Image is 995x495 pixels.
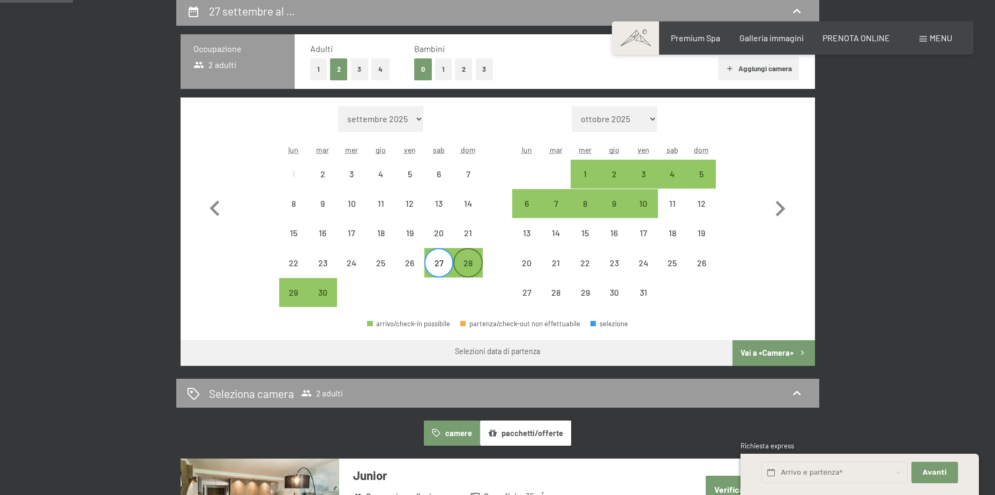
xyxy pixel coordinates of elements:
div: 29 [572,288,599,315]
div: partenza/check-out possibile [658,160,687,189]
div: partenza/check-out non effettuabile [337,160,366,189]
abbr: venerdì [638,145,649,154]
div: 12 [396,199,423,226]
div: Wed Sep 10 2025 [337,189,366,218]
button: 2 [330,58,348,80]
a: PRENOTA ONLINE [822,33,890,43]
div: partenza/check-out non effettuabile [542,278,571,307]
button: 0 [414,58,432,80]
div: partenza/check-out non effettuabile [308,189,337,218]
div: Fri Sep 05 2025 [395,160,424,189]
h2: 27 settembre al … [209,4,295,18]
div: 14 [454,199,481,226]
div: Thu Sep 11 2025 [366,189,395,218]
div: partenza/check-out possibile [308,278,337,307]
div: 13 [513,229,540,256]
span: 2 adulti [301,388,343,399]
h2: Seleziona camera [209,386,294,401]
div: partenza/check-out non effettuabile [687,189,716,218]
div: partenza/check-out non effettuabile [424,160,453,189]
div: 25 [659,259,686,286]
button: Aggiungi camera [718,57,799,80]
div: 5 [396,170,423,197]
div: partenza/check-out non effettuabile [512,219,541,247]
div: Mon Sep 08 2025 [279,189,308,218]
div: Sun Oct 19 2025 [687,219,716,247]
div: arrivo/check-in possibile [367,320,450,327]
div: Sat Sep 20 2025 [424,219,453,247]
abbr: domenica [461,145,476,154]
div: partenza/check-out non effettuabile [308,248,337,277]
div: 27 [425,259,452,286]
abbr: lunedì [522,145,532,154]
div: Sat Oct 18 2025 [658,219,687,247]
div: Thu Oct 30 2025 [600,278,629,307]
button: 1 [435,58,452,80]
button: 2 [455,58,473,80]
div: Tue Sep 02 2025 [308,160,337,189]
div: Wed Oct 08 2025 [571,189,600,218]
div: selezione [590,320,628,327]
div: partenza/check-out non effettuabile [279,189,308,218]
div: partenza/check-out possibile [424,248,453,277]
abbr: martedì [316,145,329,154]
span: Bambini [414,43,445,54]
div: partenza/check-out non effettuabile [366,248,395,277]
div: partenza/check-out possibile [600,160,629,189]
div: Tue Oct 07 2025 [542,189,571,218]
div: 31 [630,288,656,315]
div: partenza/check-out non effettuabile [512,278,541,307]
div: Wed Oct 15 2025 [571,219,600,247]
div: 19 [688,229,715,256]
h3: Junior [353,467,672,484]
button: 3 [351,58,369,80]
div: partenza/check-out non effettuabile [600,278,629,307]
div: 24 [338,259,365,286]
div: 10 [338,199,365,226]
div: 21 [454,229,481,256]
button: camere [424,421,480,445]
div: partenza/check-out non effettuabile [453,160,482,189]
div: 28 [454,259,481,286]
div: Fri Oct 17 2025 [629,219,657,247]
abbr: mercoledì [345,145,358,154]
div: Thu Sep 25 2025 [366,248,395,277]
div: partenza/check-out non effettuabile [658,248,687,277]
div: Sun Oct 05 2025 [687,160,716,189]
div: 24 [630,259,656,286]
div: 2 [601,170,627,197]
div: partenza/check-out possibile [542,189,571,218]
div: 26 [396,259,423,286]
span: Menu [930,33,952,43]
div: Tue Sep 30 2025 [308,278,337,307]
div: 9 [309,199,336,226]
div: Mon Oct 13 2025 [512,219,541,247]
div: Sun Sep 07 2025 [453,160,482,189]
button: Avanti [911,462,957,484]
div: Thu Sep 04 2025 [366,160,395,189]
div: partenza/check-out non effettuabile [600,248,629,277]
div: 16 [309,229,336,256]
div: Fri Sep 19 2025 [395,219,424,247]
div: partenza/check-out possibile [629,189,657,218]
div: partenza/check-out possibile [629,160,657,189]
div: 14 [543,229,570,256]
abbr: sabato [433,145,445,154]
div: Sat Oct 25 2025 [658,248,687,277]
div: partenza/check-out possibile [600,189,629,218]
div: Wed Oct 22 2025 [571,248,600,277]
button: Mese precedente [199,106,230,307]
div: Sun Sep 28 2025 [453,248,482,277]
div: 20 [425,229,452,256]
button: Mese successivo [765,106,796,307]
div: Tue Sep 09 2025 [308,189,337,218]
div: partenza/check-out non effettuabile [629,278,657,307]
div: Tue Oct 21 2025 [542,248,571,277]
div: 7 [543,199,570,226]
div: 25 [368,259,394,286]
div: 22 [572,259,599,286]
div: partenza/check-out non effettuabile [460,320,580,327]
div: partenza/check-out possibile [279,278,308,307]
div: partenza/check-out possibile [512,189,541,218]
div: partenza/check-out non effettuabile [308,219,337,247]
